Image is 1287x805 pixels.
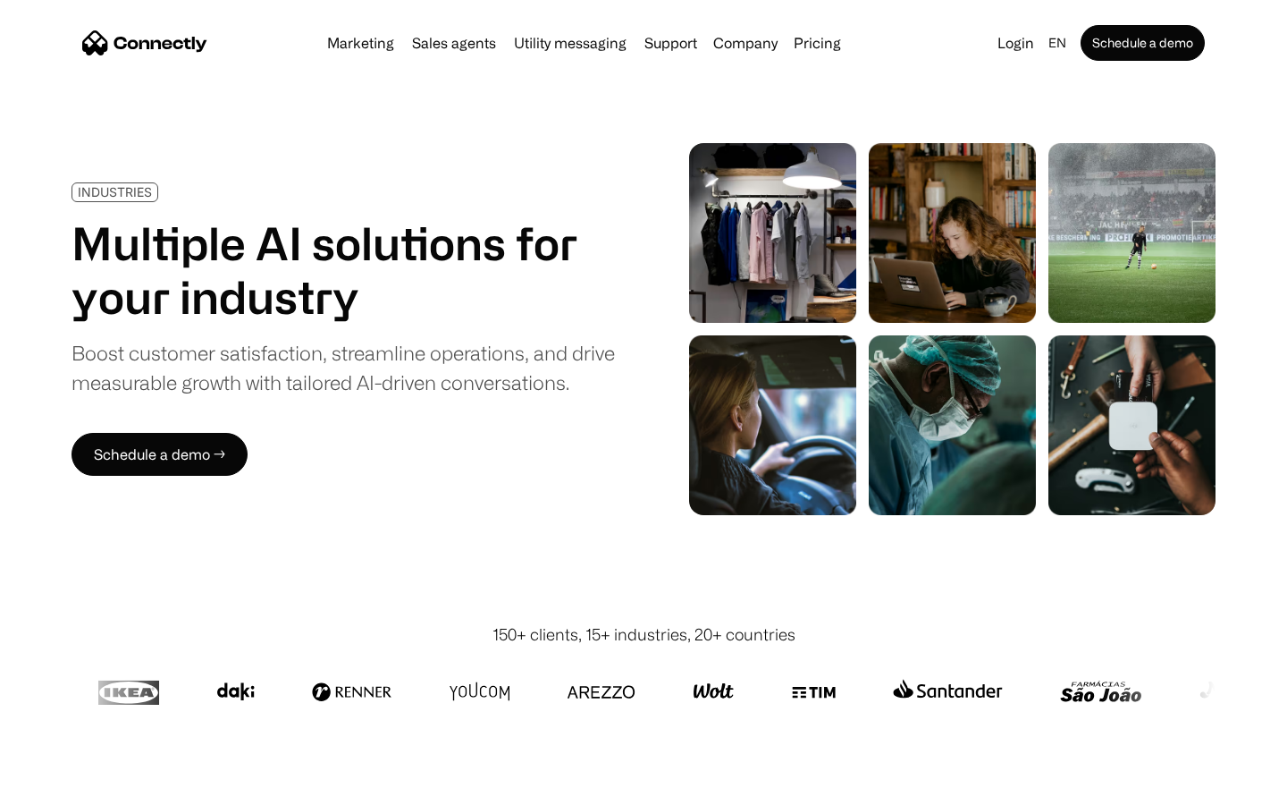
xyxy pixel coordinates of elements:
div: 150+ clients, 15+ industries, 20+ countries [492,623,795,647]
h1: Multiple AI solutions for your industry [71,216,615,324]
a: Pricing [786,36,848,50]
a: Login [990,30,1041,55]
ul: Language list [36,774,107,799]
a: Sales agents [405,36,503,50]
div: en [1048,30,1066,55]
a: Schedule a demo [1081,25,1205,61]
a: Support [637,36,704,50]
div: Company [713,30,778,55]
aside: Language selected: English [18,772,107,799]
a: Utility messaging [507,36,634,50]
a: home [82,30,207,56]
div: en [1041,30,1077,55]
div: Boost customer satisfaction, streamline operations, and drive measurable growth with tailored AI-... [71,338,615,397]
div: INDUSTRIES [78,185,152,199]
div: Company [708,30,783,55]
a: Schedule a demo → [71,433,248,476]
a: Marketing [320,36,401,50]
